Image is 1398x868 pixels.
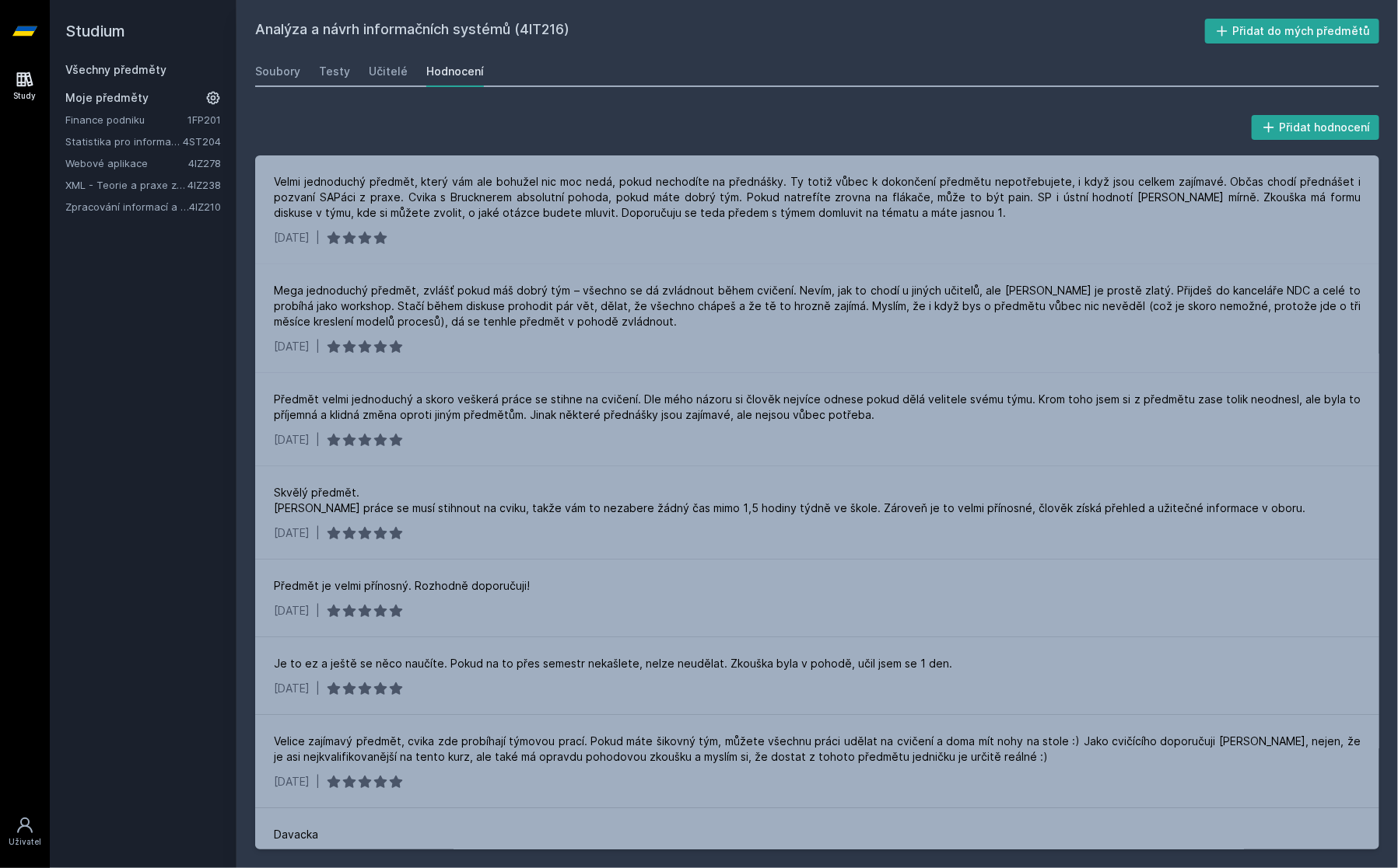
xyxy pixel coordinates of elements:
[316,230,320,246] div: |
[426,64,484,79] div: Hodnocení
[189,200,221,213] a: 4IZ210
[274,230,310,246] div: [DATE]
[316,774,320,790] div: |
[65,63,166,76] a: Všechny předměty
[65,90,149,106] span: Moje předměty
[369,64,408,79] div: Učitelé
[274,174,1361,221] div: Velmi jednoduchý předmět, který vám ale bohužel nic moc nedá, pokud nechodíte na přednášky. Ty to...
[316,432,320,448] div: |
[274,603,310,619] div: [DATE]
[65,155,188,171] a: Webové aplikace
[65,134,183,149] a: Statistika pro informatiky
[316,339,320,354] div: |
[1252,115,1380,140] button: Přidat hodnocení
[187,179,221,191] a: 4IZ238
[274,578,530,594] div: Předmět je velmi přínosný. Rozhodně doporučuji!
[9,836,41,848] div: Uživatel
[319,56,350,87] a: Testy
[183,135,221,148] a: 4ST204
[274,485,1305,516] div: Skvělý předmět. [PERSON_NAME] práce se musí stihnout na cviku, takže vám to nezabere žádný čas mi...
[274,681,310,696] div: [DATE]
[274,283,1361,329] div: Mega jednoduchý předmět, zvlášť pokud máš dobrý tým – všechno se dá zvládnout během cvičení. Neví...
[274,432,310,448] div: [DATE]
[1205,19,1380,44] button: Přidat do mých předmětů
[187,113,221,126] a: 1FP201
[319,64,350,79] div: Testy
[274,339,310,354] div: [DATE]
[316,525,320,541] div: |
[65,177,187,193] a: XML - Teorie a praxe značkovacích jazyků
[255,64,300,79] div: Soubory
[316,681,320,696] div: |
[274,392,1361,423] div: Předmět velmi jednoduchý a skoro veškerá práce se stihne na cvičení. Dle mého názoru si člověk ne...
[188,157,221,169] a: 4IZ278
[316,603,320,619] div: |
[274,827,318,842] div: Davacka
[274,656,952,671] div: Je to ez a ještě se něco naučíte. Pokud na to přes semestr nekašlete, nelze neudělat. Zkouška byl...
[65,112,187,127] a: Finance podniku
[274,525,310,541] div: [DATE]
[65,199,189,214] a: Zpracování informací a znalostí
[255,19,1205,44] h2: Analýza a návrh informačních systémů (4IT216)
[274,734,1361,765] div: Velice zajímavý předmět, cvika zde probíhají týmovou prací. Pokud máte šikovný tým, můžete všechn...
[14,90,37,102] div: Study
[426,56,484,87] a: Hodnocení
[369,56,408,87] a: Učitelé
[274,774,310,790] div: [DATE]
[255,56,300,87] a: Soubory
[3,808,47,856] a: Uživatel
[3,62,47,110] a: Study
